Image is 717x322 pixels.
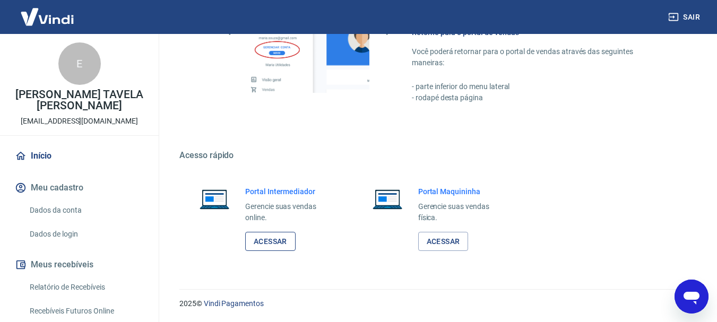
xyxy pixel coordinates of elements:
[412,92,666,103] p: - rodapé desta página
[179,150,692,161] h5: Acesso rápido
[25,199,146,221] a: Dados da conta
[418,186,506,197] h6: Portal Maquininha
[204,299,264,308] a: Vindi Pagamentos
[25,223,146,245] a: Dados de login
[25,300,146,322] a: Recebíveis Futuros Online
[179,298,692,309] p: 2025 ©
[418,201,506,223] p: Gerencie suas vendas física.
[412,46,666,68] p: Você poderá retornar para o portal de vendas através das seguintes maneiras:
[245,232,296,251] a: Acessar
[21,116,138,127] p: [EMAIL_ADDRESS][DOMAIN_NAME]
[418,232,469,251] a: Acessar
[245,201,333,223] p: Gerencie suas vendas online.
[25,276,146,298] a: Relatório de Recebíveis
[13,1,82,33] img: Vindi
[13,253,146,276] button: Meus recebíveis
[58,42,101,85] div: E
[13,144,146,168] a: Início
[412,81,666,92] p: - parte inferior do menu lateral
[8,89,150,111] p: [PERSON_NAME] TAVELA [PERSON_NAME]
[675,280,709,314] iframe: Botão para abrir a janela de mensagens
[666,7,704,27] button: Sair
[245,186,333,197] h6: Portal Intermediador
[365,186,410,212] img: Imagem de um notebook aberto
[13,176,146,199] button: Meu cadastro
[192,186,237,212] img: Imagem de um notebook aberto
